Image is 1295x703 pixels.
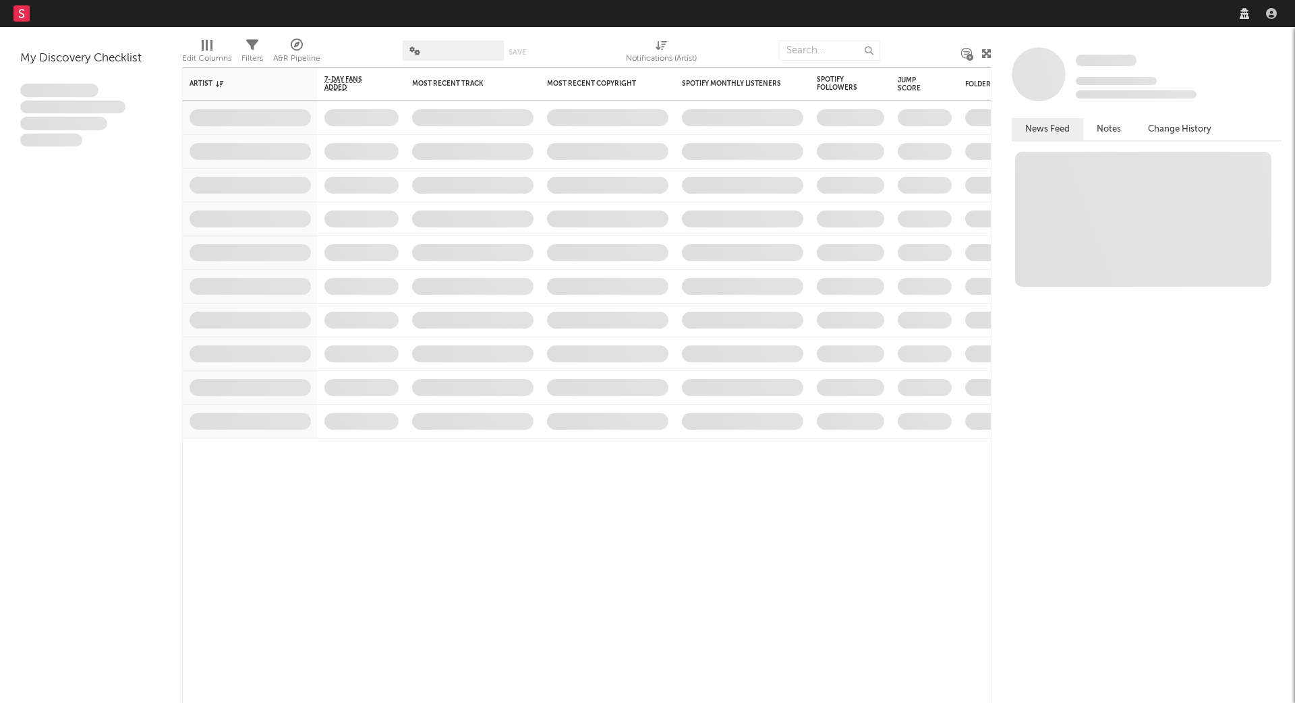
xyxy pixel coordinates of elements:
[20,117,107,130] span: Praesent ac interdum
[190,80,291,88] div: Artist
[682,80,783,88] div: Spotify Monthly Listeners
[626,34,697,73] div: Notifications (Artist)
[626,51,697,67] div: Notifications (Artist)
[273,34,320,73] div: A&R Pipeline
[412,80,513,88] div: Most Recent Track
[1076,54,1136,67] a: Some Artist
[20,134,82,147] span: Aliquam viverra
[20,51,162,67] div: My Discovery Checklist
[898,76,931,92] div: Jump Score
[20,101,125,114] span: Integer aliquet in purus et
[1076,55,1136,66] span: Some Artist
[965,80,1066,88] div: Folders
[1134,118,1225,140] button: Change History
[182,51,231,67] div: Edit Columns
[273,51,320,67] div: A&R Pipeline
[1076,77,1157,85] span: Tracking Since: [DATE]
[1012,118,1083,140] button: News Feed
[547,80,648,88] div: Most Recent Copyright
[241,34,263,73] div: Filters
[509,49,526,56] button: Save
[241,51,263,67] div: Filters
[779,40,880,61] input: Search...
[20,84,98,97] span: Lorem ipsum dolor
[1076,90,1197,99] span: 0 fans last week
[817,76,864,92] div: Spotify Followers
[1083,118,1134,140] button: Notes
[324,76,378,92] span: 7-Day Fans Added
[182,34,231,73] div: Edit Columns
